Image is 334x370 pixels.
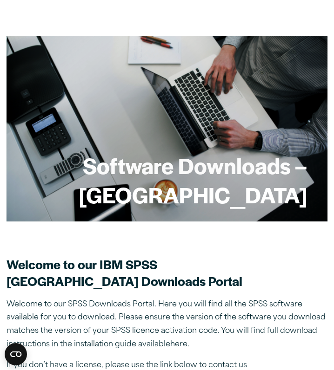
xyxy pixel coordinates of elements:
[27,151,307,209] h1: Software Downloads – [GEOGRAPHIC_DATA]
[170,341,187,348] a: here
[7,298,328,351] p: Welcome to our SPSS Downloads Portal. Here you will find all the SPSS software available for you ...
[5,343,27,365] button: Open CMP widget
[7,256,328,290] h2: Welcome to our IBM SPSS [GEOGRAPHIC_DATA] Downloads Portal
